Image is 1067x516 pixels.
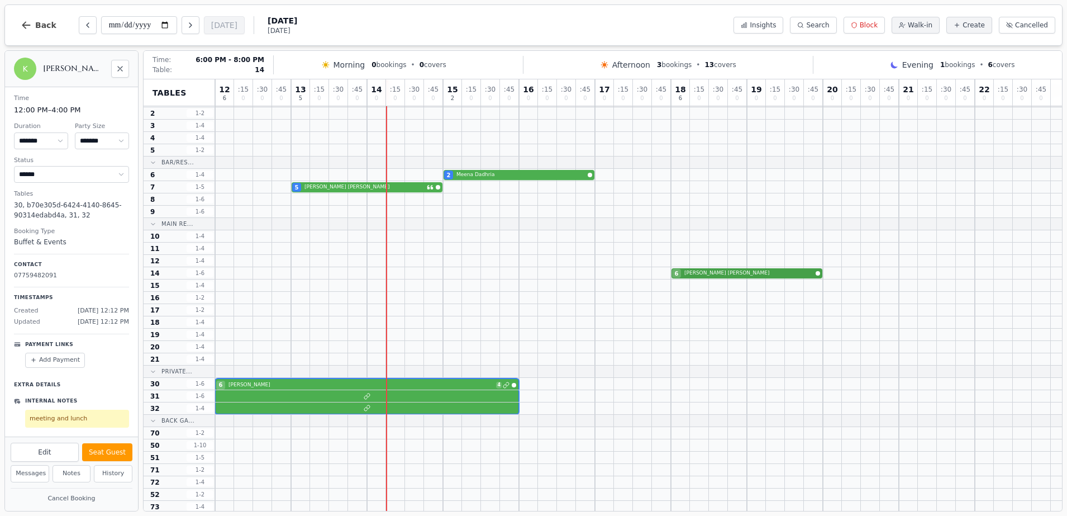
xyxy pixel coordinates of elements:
button: Close [111,60,129,78]
span: 1 - 4 [187,318,213,326]
span: : 15 [770,86,780,93]
button: Add Payment [25,353,85,368]
dd: 12:00 PM – 4:00 PM [14,105,129,116]
button: [DATE] [204,16,245,34]
span: : 15 [694,86,704,93]
span: 14 [371,86,382,93]
span: Back [35,21,56,29]
span: : 45 [580,86,590,93]
span: • [979,60,983,69]
span: 0 [420,61,424,69]
span: 0 [393,96,397,101]
span: 0 [375,96,378,101]
span: : 15 [466,86,477,93]
button: Messages [11,465,49,482]
span: Time: [153,55,171,64]
span: [DATE] [268,15,297,26]
span: 0 [755,96,758,101]
h2: [PERSON_NAME] [43,63,104,74]
span: 0 [716,96,720,101]
span: 14 [255,65,264,74]
span: 0 [564,96,568,101]
span: 0 [583,96,587,101]
p: Internal Notes [25,397,78,405]
span: 50 [150,441,160,450]
span: 0 [412,96,416,101]
span: 0 [603,96,606,101]
dt: Duration [14,122,68,131]
dd: 30, b70e305d-6424-4140-8645-90314edabd4a, 31, 32 [14,200,129,220]
span: 1 - 5 [187,453,213,462]
span: 72 [150,478,160,487]
span: 19 [751,86,761,93]
span: • [696,60,700,69]
span: 0 [469,96,473,101]
span: : 30 [409,86,420,93]
span: 1 - 4 [187,232,213,240]
span: 2 [451,96,454,101]
button: Block [844,17,885,34]
span: [DATE] 12:12 PM [78,318,129,327]
span: 19 [150,330,160,339]
span: 0 [545,96,549,101]
span: 0 [317,96,321,101]
span: Back Ga... [161,416,194,425]
span: : 30 [333,86,344,93]
span: : 15 [998,86,1008,93]
span: 6:00 PM - 8:00 PM [196,55,264,64]
span: 0 [279,96,283,101]
div: K [14,58,36,80]
span: : 30 [485,86,496,93]
span: • [411,60,415,69]
span: 0 [659,96,663,101]
span: Meena Dadhria [456,171,585,179]
span: : 15 [618,86,628,93]
span: 0 [507,96,511,101]
span: 1 - 6 [187,195,213,203]
span: 12 [150,257,160,266]
span: 9 [150,207,155,216]
span: 0 [849,96,852,101]
span: 13 [295,86,306,93]
span: 1 [940,61,945,69]
span: 73 [150,503,160,512]
p: Extra Details [14,377,129,389]
span: 1 - 6 [187,269,213,277]
span: 1 - 4 [187,343,213,351]
span: 0 [811,96,814,101]
button: Edit [11,443,79,462]
span: Morning [334,59,365,70]
span: : 15 [390,86,401,93]
span: : 45 [276,86,287,93]
span: 1 - 6 [187,207,213,216]
span: : 45 [732,86,742,93]
p: Contact [14,261,129,269]
button: Search [790,17,836,34]
span: Create [963,21,985,30]
span: 5 [299,96,302,101]
span: 1 - 4 [187,355,213,363]
span: : 15 [542,86,552,93]
span: 12 [219,86,230,93]
span: 1 - 2 [187,490,213,499]
span: : 45 [884,86,894,93]
span: 0 [887,96,890,101]
span: 7 [150,183,155,192]
span: 1 - 5 [187,183,213,191]
span: 1 - 2 [187,306,213,314]
span: 0 [868,96,871,101]
span: 0 [260,96,264,101]
span: Created [14,306,39,316]
span: 1 - 2 [187,293,213,302]
span: 1 - 2 [187,429,213,437]
span: 32 [150,404,160,413]
span: 13 [704,61,714,69]
span: 15 [150,281,160,290]
span: [PERSON_NAME] [228,381,494,389]
span: Private... [161,367,192,376]
span: 20 [150,343,160,352]
span: Bar/Res... [161,158,194,167]
span: 1 - 4 [187,121,213,130]
button: Walk-in [892,17,940,34]
span: Search [806,21,829,30]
